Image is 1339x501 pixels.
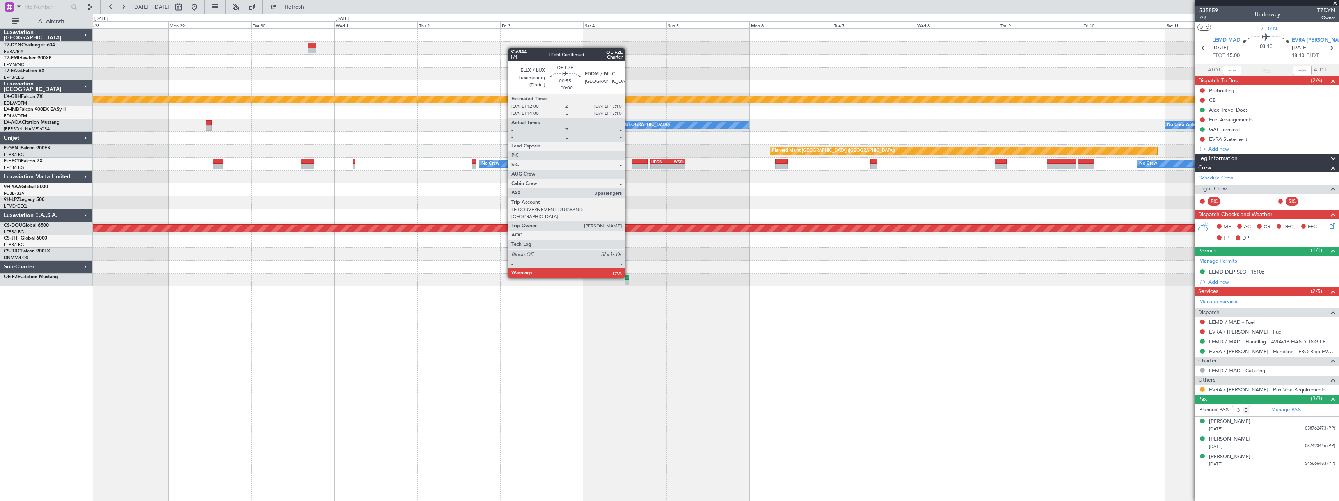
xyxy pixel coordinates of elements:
[1209,116,1253,123] div: Fuel Arrangements
[1212,44,1228,52] span: [DATE]
[94,16,108,22] div: [DATE]
[585,119,670,131] div: No Crew Antwerp ([GEOGRAPHIC_DATA])
[1209,461,1222,467] span: [DATE]
[1283,223,1295,231] span: DFC,
[500,21,583,28] div: Fri 3
[1255,11,1280,19] div: Underway
[1208,146,1335,152] div: Add new
[4,113,27,119] a: EDLW/DTM
[1198,185,1227,194] span: Flight Crew
[1311,76,1322,85] span: (2/6)
[1198,210,1272,219] span: Dispatch Checks and Weather
[1209,453,1250,461] div: [PERSON_NAME]
[1208,197,1220,206] div: PIC
[4,107,66,112] a: LX-INBFalcon 900EX EASy II
[666,21,749,28] div: Sun 5
[1199,258,1237,265] a: Manage Permits
[251,21,334,28] div: Tue 30
[4,249,50,254] a: CS-RRCFalcon 900LX
[651,159,668,164] div: HEGN
[1223,66,1241,75] input: --:--
[1292,52,1304,60] span: 18:10
[4,159,43,163] a: F-HECDFalcon 7X
[1300,198,1318,205] div: - -
[1198,376,1215,385] span: Others
[1198,76,1238,85] span: Dispatch To-Dos
[1242,235,1249,242] span: DP
[4,62,27,68] a: LFMN/NCE
[133,4,169,11] span: [DATE] - [DATE]
[1209,87,1234,94] div: Prebriefing
[1198,163,1211,172] span: Crew
[4,190,25,196] a: FCBB/BZV
[20,19,82,24] span: All Aircraft
[833,21,916,28] div: Tue 7
[4,94,43,99] a: LX-GBHFalcon 7X
[1209,418,1250,426] div: [PERSON_NAME]
[4,56,51,60] a: T7-EMIHawker 900XP
[1198,308,1220,317] span: Dispatch
[1260,43,1272,51] span: 03:10
[1292,44,1308,52] span: [DATE]
[1199,406,1229,414] label: Planned PAX
[4,49,23,55] a: EVRA/RIX
[336,16,349,22] div: [DATE]
[4,249,21,254] span: CS-RRC
[651,164,668,169] div: -
[4,120,60,125] a: LX-AOACitation Mustang
[4,120,22,125] span: LX-AOA
[1222,198,1240,205] div: - -
[4,203,27,209] a: LFMD/CEQ
[1314,66,1327,74] span: ALDT
[1209,319,1255,325] a: LEMD / MAD - Fuel
[266,1,313,13] button: Refresh
[24,1,69,13] input: Trip Number
[4,223,22,228] span: CS-DOU
[4,197,44,202] a: 9H-LPZLegacy 500
[1198,154,1238,163] span: Leg Information
[1212,52,1225,60] span: ETOT
[916,21,999,28] div: Wed 8
[4,43,55,48] a: T7-DYNChallenger 604
[1197,24,1211,31] button: UTC
[1209,348,1335,355] a: EVRA / [PERSON_NAME] - Handling - FBO Riga EVRA / [PERSON_NAME]
[1317,6,1335,14] span: T7DYN
[4,107,19,112] span: LX-INB
[4,229,24,235] a: LFPB/LBG
[1209,268,1264,275] div: LEMD DEP SLOT 1510z
[1311,287,1322,295] span: (2/5)
[4,275,20,279] span: OE-FZE
[1198,357,1217,366] span: Charter
[4,94,21,99] span: LX-GBH
[1212,37,1240,44] span: LEMD MAD
[583,21,666,28] div: Sat 4
[1305,425,1335,432] span: 058762473 (PP)
[1306,52,1319,60] span: ELDT
[1209,107,1248,113] div: Alex Travel Docs
[1198,287,1218,296] span: Services
[278,4,311,10] span: Refresh
[772,145,895,157] div: Planned Maint [GEOGRAPHIC_DATA] ([GEOGRAPHIC_DATA])
[168,21,251,28] div: Mon 29
[4,275,58,279] a: OE-FZECitation Mustang
[1308,223,1317,231] span: FFC
[668,159,684,164] div: WSSL
[4,197,20,202] span: 9H-LPZ
[1198,247,1216,256] span: Permits
[9,15,85,28] button: All Aircraft
[4,223,49,228] a: CS-DOUGlobal 6500
[1311,394,1322,403] span: (3/3)
[1082,21,1165,28] div: Fri 10
[1305,460,1335,467] span: 545666483 (PP)
[4,146,50,151] a: F-GPNJFalcon 900EX
[1139,158,1157,170] div: No Crew
[1209,444,1222,449] span: [DATE]
[1209,338,1335,345] a: LEMD / MAD - Handling - AVIAVIP HANDLING LEMD /MAD
[4,185,21,189] span: 9H-YAA
[1208,66,1221,74] span: ATOT
[1199,298,1238,306] a: Manage Services
[4,255,28,261] a: DNMM/LOS
[334,21,417,28] div: Wed 1
[749,21,833,28] div: Mon 6
[1227,52,1240,60] span: 15:00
